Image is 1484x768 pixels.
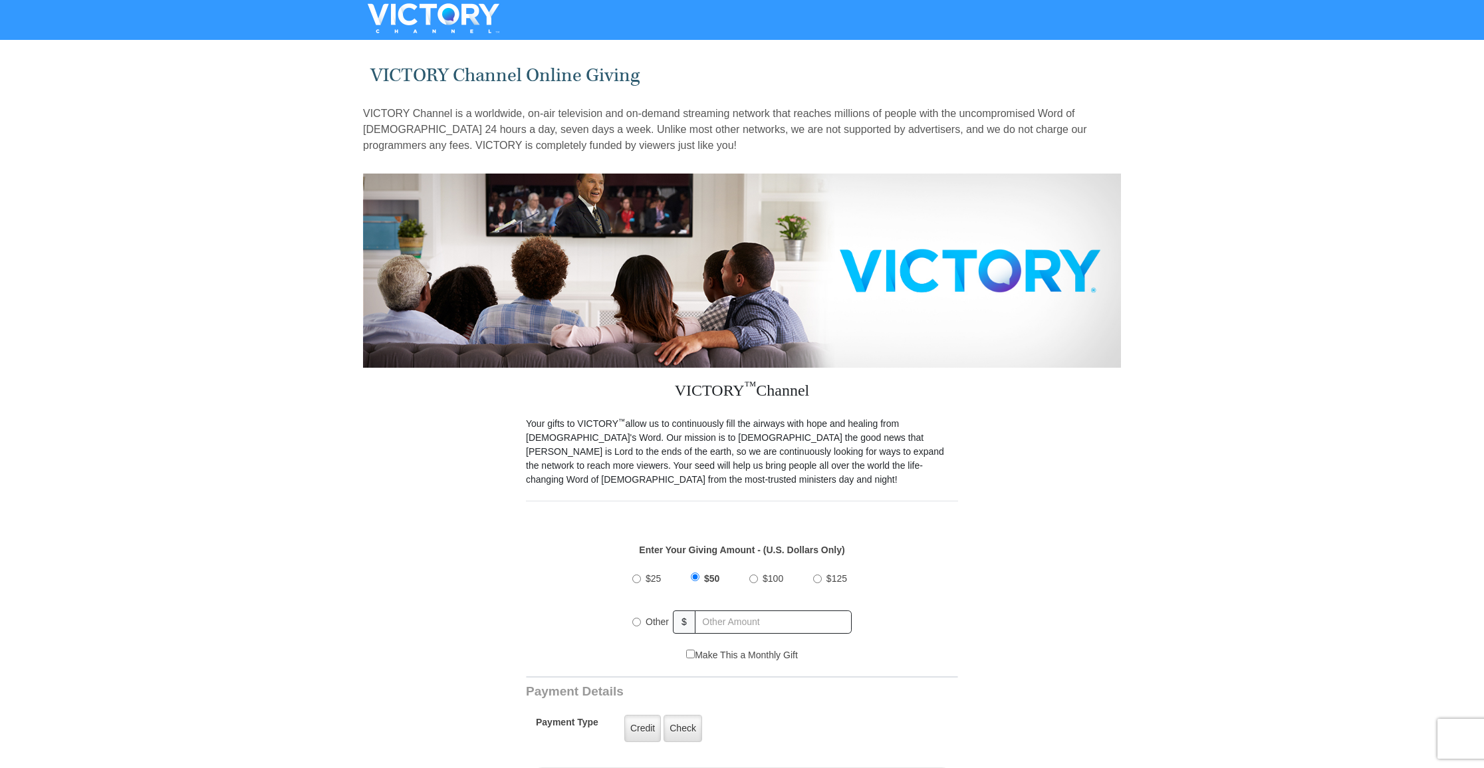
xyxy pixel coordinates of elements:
[704,573,719,584] span: $50
[686,650,695,658] input: Make This a Monthly Gift
[526,417,958,487] p: Your gifts to VICTORY allow us to continuously fill the airways with hope and healing from [DEMOG...
[664,715,702,742] label: Check
[646,616,669,627] span: Other
[826,573,847,584] span: $125
[745,379,757,392] sup: ™
[526,368,958,417] h3: VICTORY Channel
[370,64,1114,86] h1: VICTORY Channel Online Giving
[646,573,661,584] span: $25
[639,545,844,555] strong: Enter Your Giving Amount - (U.S. Dollars Only)
[618,417,626,425] sup: ™
[624,715,661,742] label: Credit
[350,3,517,33] img: VICTORYTHON - VICTORY Channel
[536,717,598,735] h5: Payment Type
[695,610,852,634] input: Other Amount
[526,684,865,700] h3: Payment Details
[673,610,695,634] span: $
[363,106,1121,154] p: VICTORY Channel is a worldwide, on-air television and on-demand streaming network that reaches mi...
[763,573,783,584] span: $100
[686,648,798,662] label: Make This a Monthly Gift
